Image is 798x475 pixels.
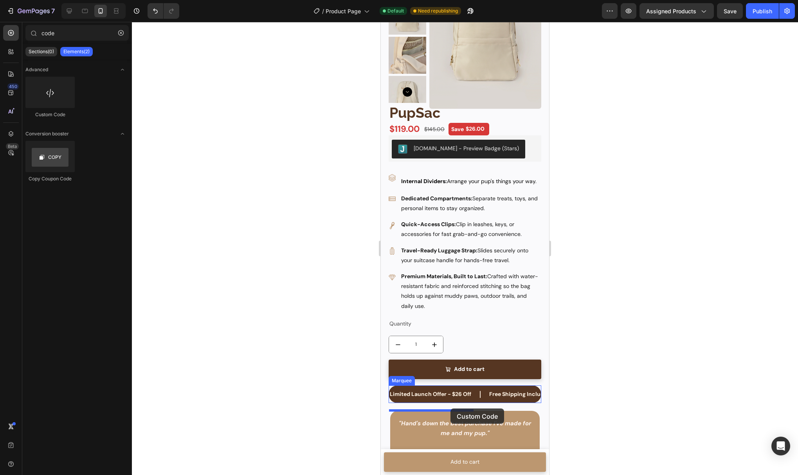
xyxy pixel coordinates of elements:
div: Open Intercom Messenger [771,437,790,455]
div: Undo/Redo [148,3,179,19]
div: 450 [7,83,19,90]
div: Beta [6,143,19,149]
span: Save [724,8,737,14]
p: Elements(2) [63,49,90,55]
span: Assigned Products [646,7,696,15]
div: Custom Code [25,111,75,118]
span: Need republishing [418,7,458,14]
div: Publish [753,7,772,15]
button: Save [717,3,743,19]
span: / [322,7,324,15]
span: Toggle open [116,63,129,76]
span: Product Page [326,7,361,15]
span: Toggle open [116,128,129,140]
input: Search Sections & Elements [25,25,129,41]
div: Copy Coupon Code [25,175,75,182]
p: 7 [51,6,55,16]
span: Advanced [25,66,48,73]
span: Conversion booster [25,130,69,137]
button: Assigned Products [639,3,714,19]
button: 7 [3,3,58,19]
p: Sections(0) [29,49,54,55]
button: Publish [746,3,779,19]
iframe: Design area [381,22,549,475]
span: Default [387,7,404,14]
